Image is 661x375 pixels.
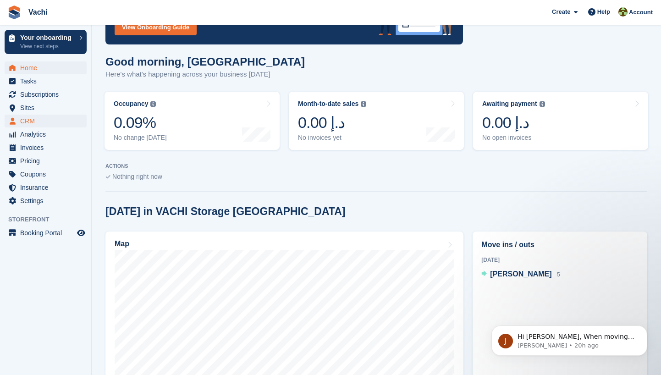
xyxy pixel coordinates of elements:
span: Account [629,8,653,17]
span: Insurance [20,181,75,194]
span: Settings [20,194,75,207]
a: Awaiting payment 0.00 د.إ No open invoices [473,92,648,150]
a: menu [5,168,87,181]
a: menu [5,226,87,239]
div: Month-to-date sales [298,100,358,108]
h2: [DATE] in VACHI Storage [GEOGRAPHIC_DATA] [105,205,345,218]
span: Analytics [20,128,75,141]
iframe: Intercom notifications message [478,306,661,370]
h2: Map [115,240,129,248]
img: stora-icon-8386f47178a22dfd0bd8f6a31ec36ba5ce8667c1dd55bd0f319d3a0aa187defe.svg [7,6,21,19]
div: 0.00 د.إ [298,113,366,132]
span: Booking Portal [20,226,75,239]
h1: Good morning, [GEOGRAPHIC_DATA] [105,55,305,68]
p: Your onboarding [20,34,75,41]
img: icon-info-grey-7440780725fd019a000dd9b08b2336e03edf1995a4989e88bcd33f0948082b44.svg [361,101,366,107]
img: icon-info-grey-7440780725fd019a000dd9b08b2336e03edf1995a4989e88bcd33f0948082b44.svg [540,101,545,107]
p: View next steps [20,42,75,50]
a: menu [5,115,87,127]
span: Sites [20,101,75,114]
p: ACTIONS [105,163,647,169]
h2: Move ins / outs [481,239,639,250]
span: Help [597,7,610,17]
div: 0.09% [114,113,167,132]
span: Coupons [20,168,75,181]
a: Month-to-date sales 0.00 د.إ No invoices yet [289,92,464,150]
a: menu [5,181,87,194]
a: [PERSON_NAME] 5 [481,269,560,281]
a: Preview store [76,227,87,238]
span: Pricing [20,154,75,167]
div: Awaiting payment [482,100,537,108]
div: No invoices yet [298,134,366,142]
a: menu [5,128,87,141]
a: menu [5,61,87,74]
a: View Onboarding Guide [115,19,197,35]
div: No open invoices [482,134,545,142]
span: Nothing right now [112,173,162,180]
span: Home [20,61,75,74]
div: [DATE] [481,256,639,264]
img: icon-info-grey-7440780725fd019a000dd9b08b2336e03edf1995a4989e88bcd33f0948082b44.svg [150,101,156,107]
a: menu [5,194,87,207]
span: [PERSON_NAME] [490,270,551,278]
span: 5 [557,271,560,278]
div: 0.00 د.إ [482,113,545,132]
a: Your onboarding View next steps [5,30,87,54]
a: menu [5,101,87,114]
p: Here's what's happening across your business [DATE] [105,69,305,80]
span: Subscriptions [20,88,75,101]
div: No change [DATE] [114,134,167,142]
a: Occupancy 0.09% No change [DATE] [105,92,280,150]
img: blank_slate_check_icon-ba018cac091ee9be17c0a81a6c232d5eb81de652e7a59be601be346b1b6ddf79.svg [105,175,110,179]
a: menu [5,154,87,167]
div: Occupancy [114,100,148,108]
a: menu [5,88,87,101]
span: Tasks [20,75,75,88]
span: Invoices [20,141,75,154]
span: CRM [20,115,75,127]
a: menu [5,141,87,154]
a: Vachi [25,5,51,20]
a: menu [5,75,87,88]
span: Create [552,7,570,17]
span: Storefront [8,215,91,224]
img: Anete Gre [618,7,628,17]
